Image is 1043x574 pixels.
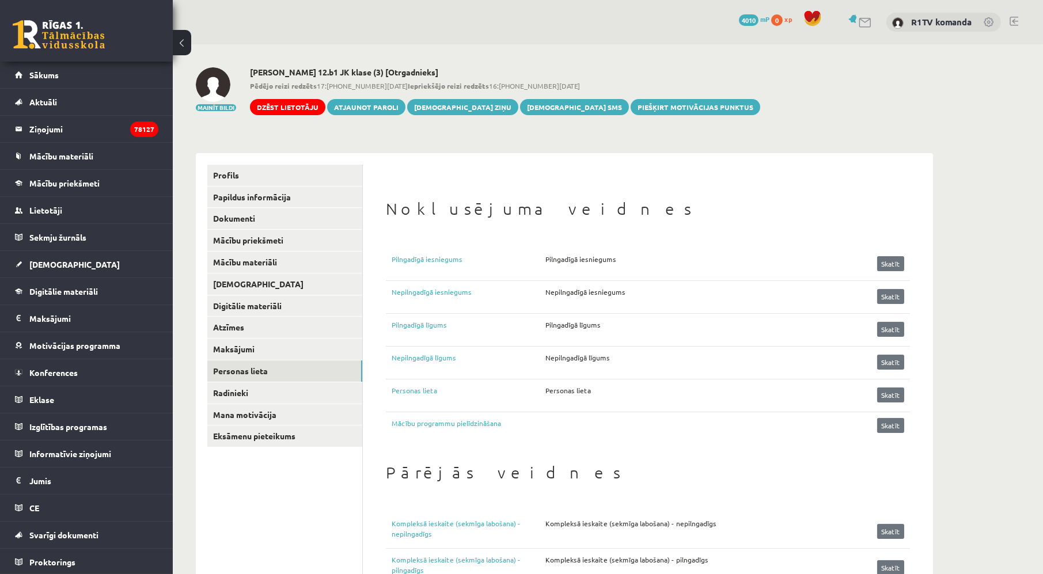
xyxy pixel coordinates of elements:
[207,165,362,186] a: Profils
[877,355,904,370] a: Skatīt
[892,17,904,29] img: R1TV komanda
[207,273,362,295] a: [DEMOGRAPHIC_DATA]
[15,89,158,115] a: Aktuāli
[911,16,972,28] a: R1TV komanda
[29,151,93,161] span: Mācību materiāli
[207,404,362,425] a: Mana motivācija
[15,197,158,223] a: Lietotāji
[207,339,362,360] a: Maksājumi
[130,121,158,137] i: 78127
[15,467,158,494] a: Jumis
[29,340,120,351] span: Motivācijas programma
[784,14,792,24] span: xp
[207,230,362,251] a: Mācību priekšmeti
[207,295,362,317] a: Digitālie materiāli
[13,20,105,49] a: Rīgas 1. Tālmācības vidusskola
[29,367,78,378] span: Konferences
[392,352,545,370] a: Nepilngadīgā līgums
[15,224,158,250] a: Sekmju žurnāls
[15,332,158,359] a: Motivācijas programma
[250,81,317,90] b: Pēdējo reizi redzēts
[207,317,362,338] a: Atzīmes
[15,440,158,467] a: Informatīvie ziņojumi
[207,252,362,273] a: Mācību materiāli
[15,359,158,386] a: Konferences
[392,385,545,402] a: Personas lieta
[545,385,591,396] p: Personas lieta
[15,522,158,548] a: Svarīgi dokumenti
[29,530,98,540] span: Svarīgi dokumenti
[739,14,769,24] a: 4010 mP
[739,14,758,26] span: 4010
[207,187,362,208] a: Papildus informācija
[15,495,158,521] a: CE
[392,418,501,433] a: Mācību programmu pielīdzināšana
[29,286,98,296] span: Digitālie materiāli
[545,254,616,264] p: Pilngadīgā iesniegums
[545,320,601,330] p: Pilngadīgā līgums
[877,524,904,539] a: Skatīt
[327,99,405,115] a: Atjaunot paroli
[29,557,75,567] span: Proktorings
[29,259,120,269] span: [DEMOGRAPHIC_DATA]
[196,67,230,102] img: Samanta Mia Emberlija
[207,360,362,382] a: Personas lieta
[877,322,904,337] a: Skatīt
[250,81,760,91] span: 17:[PHONE_NUMBER][DATE] 16:[PHONE_NUMBER][DATE]
[407,99,518,115] a: [DEMOGRAPHIC_DATA] ziņu
[771,14,783,26] span: 0
[877,387,904,402] a: Skatīt
[877,418,904,433] a: Skatīt
[29,421,107,432] span: Izglītības programas
[15,62,158,88] a: Sākums
[877,256,904,271] a: Skatīt
[250,99,325,115] a: Dzēst lietotāju
[520,99,629,115] a: [DEMOGRAPHIC_DATA] SMS
[15,278,158,305] a: Digitālie materiāli
[29,232,86,242] span: Sekmju žurnāls
[386,199,910,219] h1: Noklusējuma veidnes
[15,305,158,332] a: Maksājumi
[545,287,625,297] p: Nepilngadīgā iesniegums
[207,425,362,447] a: Eksāmenu pieteikums
[392,320,545,337] a: Pilngadīgā līgums
[631,99,760,115] a: Piešķirt motivācijas punktus
[392,254,545,271] a: Pilngadīgā iesniegums
[250,67,760,77] h2: [PERSON_NAME] 12.b1 JK klase (3) [Otrgadnieks]
[408,81,489,90] b: Iepriekšējo reizi redzēts
[15,143,158,169] a: Mācību materiāli
[29,503,39,513] span: CE
[15,170,158,196] a: Mācību priekšmeti
[29,178,100,188] span: Mācību priekšmeti
[15,251,158,278] a: [DEMOGRAPHIC_DATA]
[29,97,57,107] span: Aktuāli
[15,413,158,440] a: Izglītības programas
[29,70,59,80] span: Sākums
[392,287,545,304] a: Nepilngadīgā iesniegums
[545,554,708,565] p: Kompleksā ieskaite (sekmīga labošana) - pilngadīgs
[877,289,904,304] a: Skatīt
[29,448,111,459] span: Informatīvie ziņojumi
[196,104,236,111] button: Mainīt bildi
[386,463,910,482] h1: Pārējās veidnes
[392,518,545,539] a: Kompleksā ieskaite (sekmīga labošana) - nepilngadīgs
[545,352,610,363] p: Nepilngadīgā līgums
[207,382,362,404] a: Radinieki
[29,205,62,215] span: Lietotāji
[29,116,158,142] legend: Ziņojumi
[207,208,362,229] a: Dokumenti
[545,518,716,529] p: Kompleksā ieskaite (sekmīga labošana) - nepilngadīgs
[760,14,769,24] span: mP
[15,386,158,413] a: Eklase
[29,394,54,405] span: Eklase
[29,305,158,332] legend: Maksājumi
[29,476,51,486] span: Jumis
[15,116,158,142] a: Ziņojumi78127
[771,14,798,24] a: 0 xp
